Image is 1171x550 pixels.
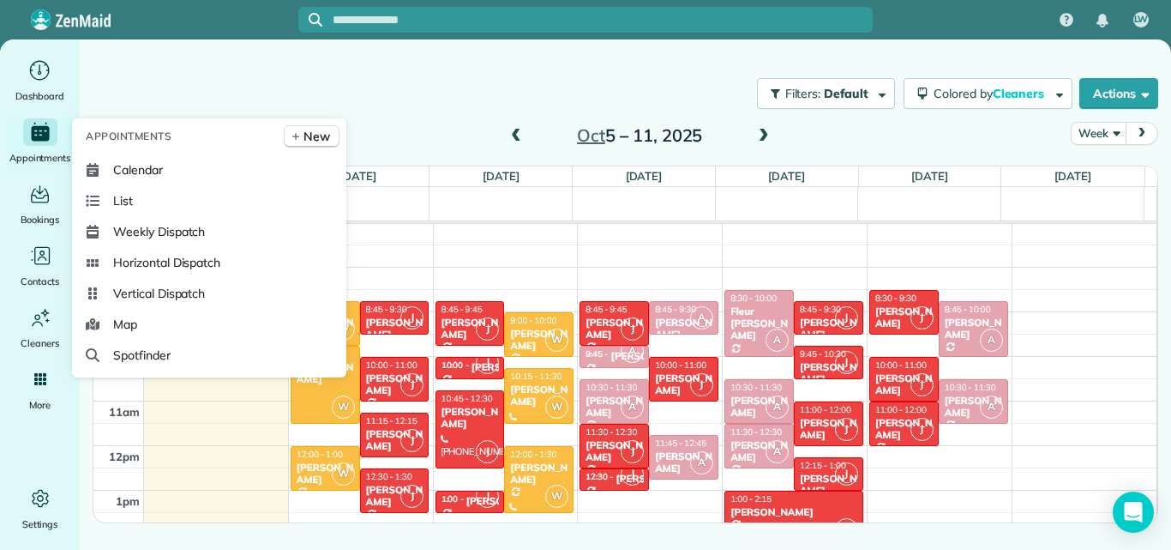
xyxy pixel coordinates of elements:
span: 11:45 - 12:45 [655,438,706,449]
span: J [476,317,499,341]
span: W [332,396,355,419]
div: [PHONE_NUMBER] [799,445,858,469]
svg: Focus search [309,13,322,27]
span: J [910,418,934,441]
span: W [545,329,568,352]
span: A [766,396,789,419]
span: New [303,128,330,145]
span: 12pm [109,450,140,463]
div: [PERSON_NAME] [730,506,858,518]
a: Settings [7,485,73,533]
span: Spotfinder [113,347,171,364]
a: Appointments [7,118,73,166]
span: J [835,418,858,441]
span: J [910,306,934,329]
div: [PERSON_NAME] [799,417,858,442]
div: [PERSON_NAME] [616,473,700,485]
span: Default [824,86,869,101]
div: [PERSON_NAME] [654,450,713,475]
div: [PERSON_NAME] [654,372,713,397]
span: Appointments [9,149,71,166]
a: Contacts [7,242,73,290]
span: Oct [577,124,605,146]
a: [DATE] [768,169,805,183]
div: [PERSON_NAME] [509,462,568,487]
div: Fleur [PERSON_NAME] [730,305,789,342]
div: [PHONE_NUMBER] [365,456,424,480]
span: Appointments [86,128,171,145]
span: Colored by [934,86,1050,101]
span: 12:30 - 1:30 [366,471,412,482]
span: 10:00 - 11:00 [366,360,417,371]
div: [PHONE_NUMBER] [654,401,713,425]
span: 8:45 - 9:45 [441,304,483,315]
span: 11:00 - 12:00 [875,404,927,415]
div: [PERSON_NAME] [944,395,1003,420]
span: J [621,317,644,341]
span: Vertical Dispatch [113,285,205,302]
div: [PERSON_NAME] [585,317,644,341]
span: 10:30 - 11:30 [730,382,782,393]
span: W [332,462,355,486]
div: [PERSON_NAME] [730,395,789,420]
span: More [29,396,51,414]
span: Cleaners [993,86,1048,101]
span: 10:45 - 12:30 [441,393,493,404]
div: [PERSON_NAME] [585,439,644,464]
a: Weekly Dispatch [79,216,339,247]
a: Dashboard [7,57,73,105]
div: [PERSON_NAME] [654,317,713,341]
div: [PERSON_NAME] [466,495,549,507]
span: 11:30 - 12:30 [585,426,637,438]
div: [PHONE_NUMBER] [874,401,934,425]
button: Filters: Default [757,78,895,109]
span: 9:00 - 10:00 [510,315,556,326]
span: 8:45 - 9:30 [800,304,841,315]
div: [PERSON_NAME] [365,317,424,341]
a: [DATE] [339,169,376,183]
span: 12:00 - 1:00 [297,449,343,460]
span: 9:45 - 10:30 [800,348,846,360]
span: J [400,373,423,396]
a: Vertical Dispatch [79,278,339,309]
a: Filters: Default [748,78,895,109]
div: Notifications [1084,2,1120,39]
span: Weekly Dispatch [113,223,205,240]
div: [PHONE_NUMBER] [874,334,934,358]
span: J [476,485,499,508]
span: 8:45 - 9:45 [585,304,627,315]
div: [PERSON_NAME] [611,350,694,362]
div: [PERSON_NAME] [365,428,424,453]
a: Calendar [79,154,339,185]
button: Focus search [298,13,322,27]
span: Calendar [113,161,163,178]
button: Actions [1079,78,1158,109]
span: Settings [22,516,58,533]
a: [DATE] [1054,169,1091,183]
span: 11:30 - 12:30 [730,426,782,438]
span: 12:00 - 1:30 [510,449,556,460]
h2: 5 – 11, 2025 [532,126,747,145]
span: A [690,451,713,474]
a: [DATE] [483,169,519,183]
span: 8:30 - 9:30 [875,293,916,304]
span: J [621,440,644,463]
div: [PERSON_NAME] [471,361,555,373]
div: [PERSON_NAME] [365,372,424,397]
span: 12:15 - 1:00 [800,460,846,471]
span: J [476,351,499,374]
span: 8:45 - 10:00 [945,304,991,315]
span: 11:00 - 12:00 [800,404,851,415]
span: J [476,440,499,463]
a: Horizontal Dispatch [79,247,339,278]
a: [DATE] [911,169,948,183]
div: [PERSON_NAME] [509,384,568,408]
span: A [690,306,713,329]
span: Cleaners [21,335,59,352]
span: Bookings [21,211,60,228]
span: A [766,440,789,463]
div: [PHONE_NUMBER] [730,423,789,447]
span: 10:00 - 11:00 [875,360,927,371]
span: 10:30 - 11:30 [945,382,996,393]
a: Map [79,309,339,340]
